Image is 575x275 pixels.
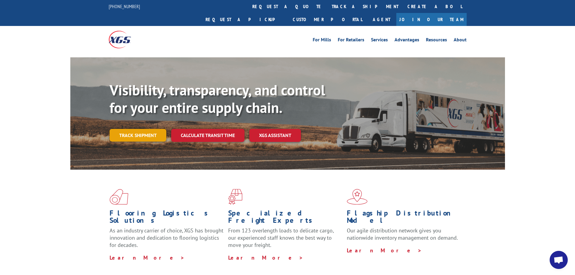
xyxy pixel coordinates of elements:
[171,129,244,142] a: Calculate transit time
[228,209,342,227] h1: Specialized Freight Experts
[396,13,467,26] a: Join Our Team
[550,251,568,269] div: Open chat
[110,209,224,227] h1: Flooring Logistics Solutions
[228,189,242,205] img: xgs-icon-focused-on-flooring-red
[395,37,419,44] a: Advantages
[313,37,331,44] a: For Mills
[110,227,223,248] span: As an industry carrier of choice, XGS has brought innovation and dedication to flooring logistics...
[347,189,368,205] img: xgs-icon-flagship-distribution-model-red
[249,129,301,142] a: XGS ASSISTANT
[454,37,467,44] a: About
[426,37,447,44] a: Resources
[201,13,288,26] a: Request a pickup
[109,3,140,9] a: [PHONE_NUMBER]
[371,37,388,44] a: Services
[110,254,185,261] a: Learn More >
[110,81,325,117] b: Visibility, transparency, and control for your entire supply chain.
[347,247,422,254] a: Learn More >
[367,13,396,26] a: Agent
[347,209,461,227] h1: Flagship Distribution Model
[228,254,303,261] a: Learn More >
[110,129,166,142] a: Track shipment
[228,227,342,254] p: From 123 overlength loads to delicate cargo, our experienced staff knows the best way to move you...
[288,13,367,26] a: Customer Portal
[110,189,128,205] img: xgs-icon-total-supply-chain-intelligence-red
[347,227,458,241] span: Our agile distribution network gives you nationwide inventory management on demand.
[338,37,364,44] a: For Retailers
